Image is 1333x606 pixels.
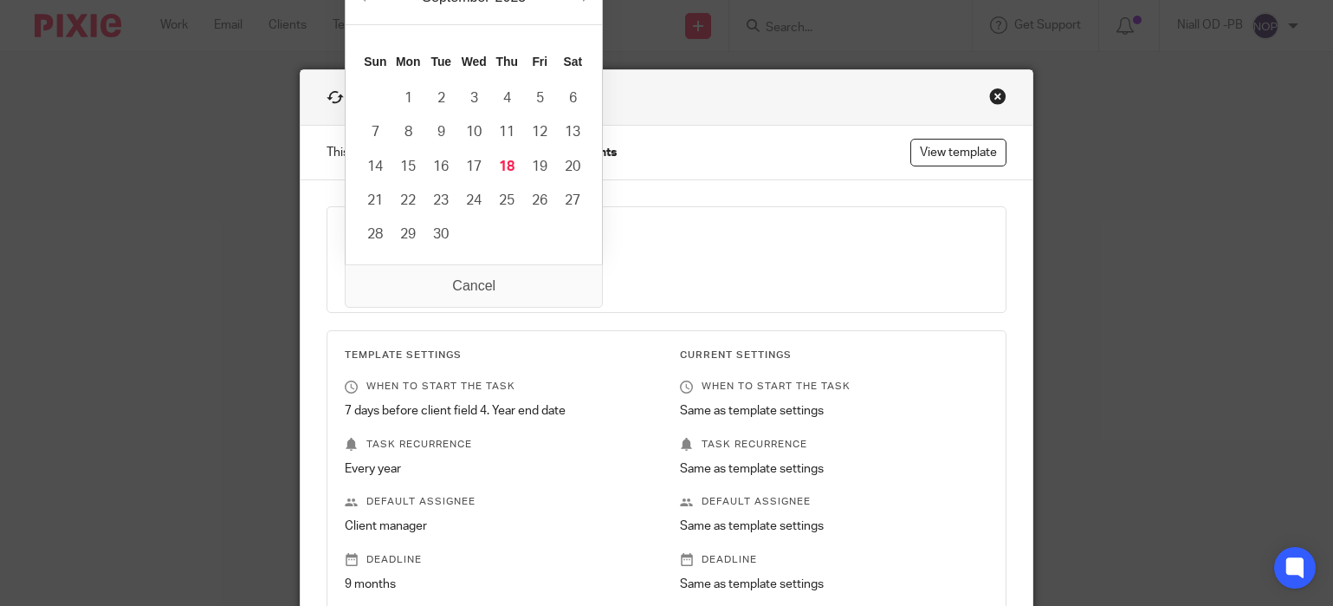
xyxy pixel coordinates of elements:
[345,402,653,420] p: 7 days before client field 4. Year end date
[556,150,589,184] button: 20
[680,553,988,567] p: Deadline
[490,115,523,149] button: 11
[391,218,424,251] button: 29
[424,218,457,251] button: 30
[364,55,386,68] abbr: Sunday
[680,402,988,420] p: Same as template settings
[457,184,490,218] button: 24
[345,225,987,238] h3: Next task scheduled to start on
[359,218,391,251] button: 28
[391,150,424,184] button: 15
[359,150,391,184] button: 14
[556,184,589,218] button: 27
[556,81,589,115] button: 6
[523,81,556,115] button: 5
[680,438,988,452] p: Task recurrence
[345,553,653,567] p: Deadline
[523,150,556,184] button: 19
[359,184,391,218] button: 21
[457,115,490,149] button: 10
[424,184,457,218] button: 23
[989,88,1006,105] div: Close this dialog window
[680,349,988,362] h3: Current Settings
[359,115,391,149] button: 7
[680,460,988,478] p: Same as template settings
[490,81,523,115] button: 4
[680,518,988,535] p: Same as template settings
[457,81,490,115] button: 3
[556,115,589,149] button: 13
[345,438,653,452] p: Task recurrence
[345,349,653,362] h3: Template Settings
[462,55,487,68] abbr: Wednesday
[345,495,653,509] p: Default assignee
[424,150,457,184] button: 16
[490,150,523,184] button: 18
[563,55,582,68] abbr: Saturday
[910,139,1006,166] a: View template
[327,144,617,161] span: This task is based on the template
[345,518,653,535] p: Client manager
[327,88,541,108] h1: Recurring task configuration
[496,55,518,68] abbr: Thursday
[396,55,420,68] abbr: Monday
[490,184,523,218] button: 25
[680,380,988,394] p: When to start the task
[391,115,424,149] button: 8
[680,495,988,509] p: Default assignee
[523,115,556,149] button: 12
[457,150,490,184] button: 17
[345,257,597,296] input: Use the arrow keys to pick a date
[523,184,556,218] button: 26
[345,380,653,394] p: When to start the task
[680,576,988,593] p: Same as template settings
[345,576,653,593] p: 9 months
[430,55,451,68] abbr: Tuesday
[532,55,547,68] abbr: Friday
[391,81,424,115] button: 1
[345,460,653,478] p: Every year
[424,81,457,115] button: 2
[424,115,457,149] button: 9
[391,184,424,218] button: 22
